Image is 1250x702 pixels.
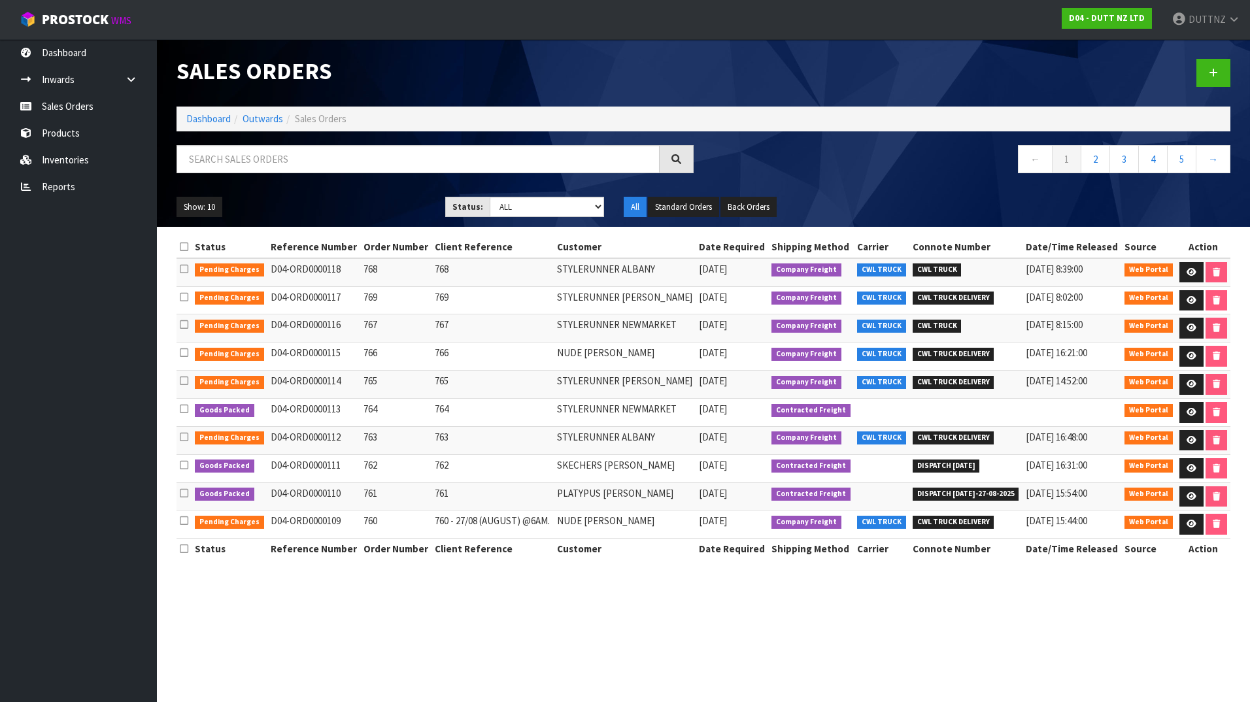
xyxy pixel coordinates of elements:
[771,431,841,444] span: Company Freight
[1124,376,1173,389] span: Web Portal
[431,314,553,343] td: 767
[554,399,696,427] td: STYLERUNNER NEWMARKET
[1026,291,1083,303] span: [DATE] 8:02:00
[195,292,264,305] span: Pending Charges
[554,314,696,343] td: STYLERUNNER NEWMARKET
[360,426,431,454] td: 763
[913,348,994,361] span: CWL TRUCK DELIVERY
[554,371,696,399] td: STYLERUNNER [PERSON_NAME]
[360,539,431,560] th: Order Number
[1022,237,1121,258] th: Date/Time Released
[720,197,777,218] button: Back Orders
[195,263,264,276] span: Pending Charges
[431,399,553,427] td: 764
[857,263,906,276] span: CWL TRUCK
[1196,145,1230,173] a: →
[1124,404,1173,417] span: Web Portal
[267,286,360,314] td: D04-ORD0000117
[431,539,553,560] th: Client Reference
[771,460,851,473] span: Contracted Freight
[267,482,360,510] td: D04-ORD0000110
[696,539,768,560] th: Date Required
[554,454,696,482] td: SKECHERS [PERSON_NAME]
[696,237,768,258] th: Date Required
[554,426,696,454] td: STYLERUNNER ALBANY
[1124,516,1173,529] span: Web Portal
[913,320,962,333] span: CWL TRUCK
[431,371,553,399] td: 765
[431,426,553,454] td: 763
[913,460,980,473] span: DISPATCH [DATE]
[360,399,431,427] td: 764
[267,454,360,482] td: D04-ORD0000111
[1109,145,1139,173] a: 3
[1026,346,1087,359] span: [DATE] 16:21:00
[854,237,909,258] th: Carrier
[267,539,360,560] th: Reference Number
[42,11,109,28] span: ProStock
[360,258,431,286] td: 768
[771,516,841,529] span: Company Freight
[1026,487,1087,499] span: [DATE] 15:54:00
[857,292,906,305] span: CWL TRUCK
[1069,12,1145,24] strong: D04 - DUTT NZ LTD
[267,343,360,371] td: D04-ORD0000115
[431,510,553,539] td: 760 - 27/08 (AUGUST) @6AM.
[20,11,36,27] img: cube-alt.png
[267,258,360,286] td: D04-ORD0000118
[1026,459,1087,471] span: [DATE] 16:31:00
[1124,320,1173,333] span: Web Portal
[1167,145,1196,173] a: 5
[554,482,696,510] td: PLATYPUS [PERSON_NAME]
[554,510,696,539] td: NUDE [PERSON_NAME]
[771,320,841,333] span: Company Freight
[295,112,346,125] span: Sales Orders
[195,460,254,473] span: Goods Packed
[699,487,727,499] span: [DATE]
[857,516,906,529] span: CWL TRUCK
[768,539,854,560] th: Shipping Method
[713,145,1230,177] nav: Page navigation
[1026,263,1083,275] span: [DATE] 8:39:00
[699,431,727,443] span: [DATE]
[431,482,553,510] td: 761
[177,197,222,218] button: Show: 10
[186,112,231,125] a: Dashboard
[648,197,719,218] button: Standard Orders
[1124,263,1173,276] span: Web Portal
[267,371,360,399] td: D04-ORD0000114
[1026,514,1087,527] span: [DATE] 15:44:00
[699,459,727,471] span: [DATE]
[554,258,696,286] td: STYLERUNNER ALBANY
[1081,145,1110,173] a: 2
[1121,539,1176,560] th: Source
[909,539,1022,560] th: Connote Number
[1121,237,1176,258] th: Source
[913,292,994,305] span: CWL TRUCK DELIVERY
[913,488,1019,501] span: DISPATCH [DATE]-27-08-2025
[771,376,841,389] span: Company Freight
[360,237,431,258] th: Order Number
[768,237,854,258] th: Shipping Method
[267,399,360,427] td: D04-ORD0000113
[857,376,906,389] span: CWL TRUCK
[1018,145,1053,173] a: ←
[699,263,727,275] span: [DATE]
[192,539,267,560] th: Status
[771,348,841,361] span: Company Freight
[913,431,994,444] span: CWL TRUCK DELIVERY
[699,291,727,303] span: [DATE]
[360,314,431,343] td: 767
[1176,539,1230,560] th: Action
[1189,13,1226,25] span: DUTTNZ
[909,237,1022,258] th: Connote Number
[913,376,994,389] span: CWL TRUCK DELIVERY
[699,346,727,359] span: [DATE]
[913,263,962,276] span: CWL TRUCK
[452,201,483,212] strong: Status:
[431,286,553,314] td: 769
[1138,145,1168,173] a: 4
[267,237,360,258] th: Reference Number
[111,14,131,27] small: WMS
[1176,237,1230,258] th: Action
